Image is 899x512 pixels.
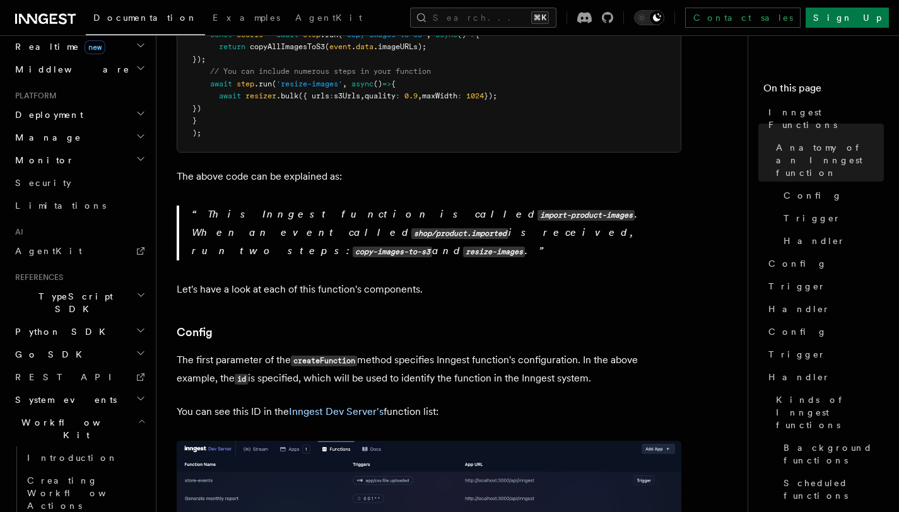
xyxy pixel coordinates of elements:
span: Middleware [10,63,130,76]
span: => [466,30,475,39]
a: Contact sales [685,8,801,28]
span: REST API [15,372,122,382]
code: id [235,374,248,385]
span: return [219,42,245,51]
span: , [360,91,365,100]
span: , [426,30,431,39]
span: Creating Workflow Actions [27,475,137,511]
span: async [351,79,373,88]
span: maxWidth [422,91,457,100]
p: The first parameter of the method specifies Inngest function's configuration. In the above exampl... [177,351,681,388]
a: AgentKit [10,240,148,262]
p: This Inngest function is called . When an event called is received, run two steps: and . [192,206,681,260]
code: createFunction [291,356,357,366]
span: }); [484,91,497,100]
span: , [343,79,347,88]
span: () [457,30,466,39]
a: Background functions [779,436,884,472]
button: Deployment [10,103,148,126]
span: Deployment [10,108,83,121]
span: Security [15,178,71,188]
a: Anatomy of an Inngest function [771,136,884,184]
a: Trigger [763,343,884,366]
button: TypeScript SDK [10,285,148,320]
span: { [391,79,396,88]
span: : [396,91,400,100]
span: Realtime [10,40,105,53]
a: Handler [779,230,884,252]
span: References [10,272,63,282]
span: .imageURLs); [373,42,426,51]
span: ); [192,129,201,137]
span: Config [768,257,827,270]
span: Config [784,189,842,202]
span: await [219,91,241,100]
span: .run [254,79,272,88]
a: Config [779,184,884,207]
span: Handler [784,235,845,247]
span: }) [192,104,201,113]
span: : [329,91,334,100]
span: AgentKit [15,246,82,256]
a: REST API [10,366,148,388]
kbd: ⌘K [531,11,549,24]
span: Handler [768,303,830,315]
span: copyAllImagesToS3 [250,42,325,51]
a: Security [10,172,148,194]
a: Introduction [22,446,148,469]
span: Monitor [10,154,74,166]
span: Documentation [93,13,197,23]
span: Workflow Kit [10,416,138,441]
span: .run [320,30,338,39]
button: Monitor [10,149,148,172]
span: Trigger [784,212,841,224]
button: Realtimenew [10,35,148,58]
button: Workflow Kit [10,411,148,446]
a: Documentation [86,4,205,35]
span: ({ urls [298,91,329,100]
span: Handler [768,371,830,383]
span: new [85,40,105,54]
span: => [382,79,391,88]
button: Toggle dark mode [634,10,664,25]
button: Middleware [10,58,148,81]
a: Handler [763,366,884,388]
a: AgentKit [288,4,370,34]
span: 1024 [466,91,484,100]
a: Handler [763,298,884,320]
span: step [303,30,320,39]
span: async [435,30,457,39]
span: AgentKit [295,13,362,23]
a: Inngest Dev Server's [289,405,384,417]
span: s3Urls [237,30,263,39]
span: Python SDK [10,325,113,338]
span: ( [325,42,329,51]
span: // You can include numerous steps in your function [210,67,431,76]
span: . [351,42,356,51]
a: Limitations [10,194,148,217]
span: Limitations [15,201,106,211]
span: resizer [245,91,276,100]
span: = [267,30,272,39]
p: Let's have a look at each of this function's components. [177,281,681,298]
span: step [237,79,254,88]
a: Config [177,323,213,341]
span: } [192,116,197,125]
span: "copy-images-to-s3" [343,30,426,39]
span: 0.9 [404,91,418,100]
span: event [329,42,351,51]
span: Scheduled functions [784,477,884,502]
span: Anatomy of an Inngest function [776,141,884,179]
a: Scheduled functions [779,472,884,507]
span: ( [338,30,343,39]
span: Introduction [27,453,118,463]
button: Go SDK [10,343,148,366]
span: await [210,79,232,88]
span: .bulk [276,91,298,100]
span: () [373,79,382,88]
span: : [457,91,462,100]
code: copy-images-to-s3 [353,247,432,257]
code: resize-images [463,247,525,257]
code: import-product-images [538,210,635,221]
span: Trigger [768,348,826,361]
